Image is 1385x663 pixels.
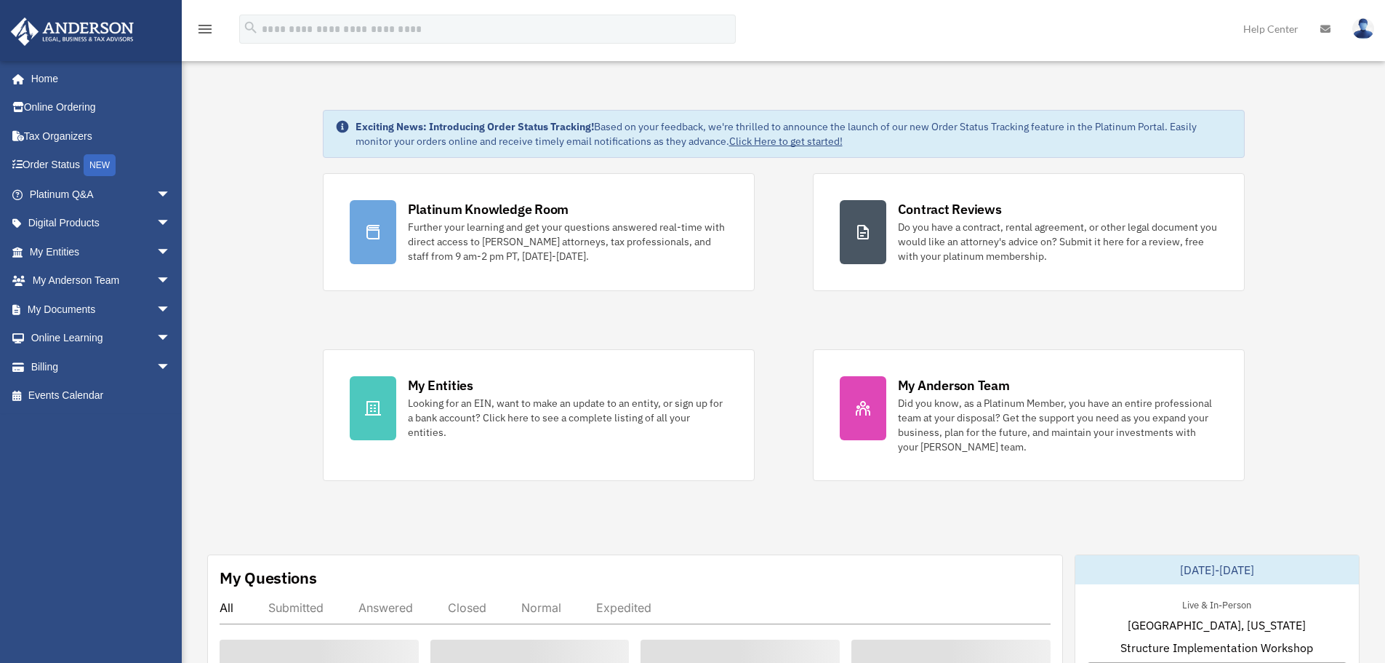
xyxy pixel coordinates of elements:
a: Online Learningarrow_drop_down [10,324,193,353]
span: arrow_drop_down [156,266,185,296]
span: [GEOGRAPHIC_DATA], [US_STATE] [1128,616,1306,634]
div: Contract Reviews [898,200,1002,218]
a: My Anderson Teamarrow_drop_down [10,266,193,295]
a: Contract Reviews Do you have a contract, rental agreement, or other legal document you would like... [813,173,1245,291]
img: User Pic [1352,18,1374,39]
div: My Questions [220,567,317,589]
a: Online Ordering [10,93,193,122]
a: Platinum Knowledge Room Further your learning and get your questions answered real-time with dire... [323,173,755,291]
div: Looking for an EIN, want to make an update to an entity, or sign up for a bank account? Click her... [408,396,728,440]
div: Submitted [268,600,324,615]
a: Platinum Q&Aarrow_drop_down [10,180,193,209]
div: My Anderson Team [898,376,1010,394]
i: menu [196,20,214,38]
a: My Anderson Team Did you know, as a Platinum Member, you have an entire professional team at your... [813,349,1245,481]
a: Tax Organizers [10,122,193,151]
div: Expedited [596,600,651,615]
div: Did you know, as a Platinum Member, you have an entire professional team at your disposal? Get th... [898,396,1218,454]
a: Click Here to get started! [729,135,843,148]
div: Based on your feedback, we're thrilled to announce the launch of our new Order Status Tracking fe... [356,119,1232,148]
div: Normal [521,600,561,615]
a: My Documentsarrow_drop_down [10,295,193,324]
div: NEW [84,154,116,176]
div: Do you have a contract, rental agreement, or other legal document you would like an attorney's ad... [898,220,1218,263]
a: Billingarrow_drop_down [10,352,193,381]
a: Events Calendar [10,381,193,410]
div: My Entities [408,376,473,394]
div: Answered [358,600,413,615]
span: Structure Implementation Workshop [1120,639,1313,656]
a: menu [196,25,214,38]
img: Anderson Advisors Platinum Portal [7,17,138,46]
div: All [220,600,233,615]
a: Order StatusNEW [10,151,193,180]
strong: Exciting News: Introducing Order Status Tracking! [356,120,594,133]
span: arrow_drop_down [156,209,185,239]
a: My Entities Looking for an EIN, want to make an update to an entity, or sign up for a bank accoun... [323,349,755,481]
div: Live & In-Person [1171,596,1263,611]
span: arrow_drop_down [156,295,185,325]
span: arrow_drop_down [156,352,185,382]
span: arrow_drop_down [156,237,185,267]
a: Digital Productsarrow_drop_down [10,209,193,238]
i: search [243,20,259,36]
div: Closed [448,600,486,615]
div: [DATE]-[DATE] [1075,555,1359,584]
span: arrow_drop_down [156,324,185,354]
a: My Entitiesarrow_drop_down [10,237,193,266]
div: Further your learning and get your questions answered real-time with direct access to [PERSON_NAM... [408,220,728,263]
div: Platinum Knowledge Room [408,200,569,218]
span: arrow_drop_down [156,180,185,210]
a: Home [10,64,185,93]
